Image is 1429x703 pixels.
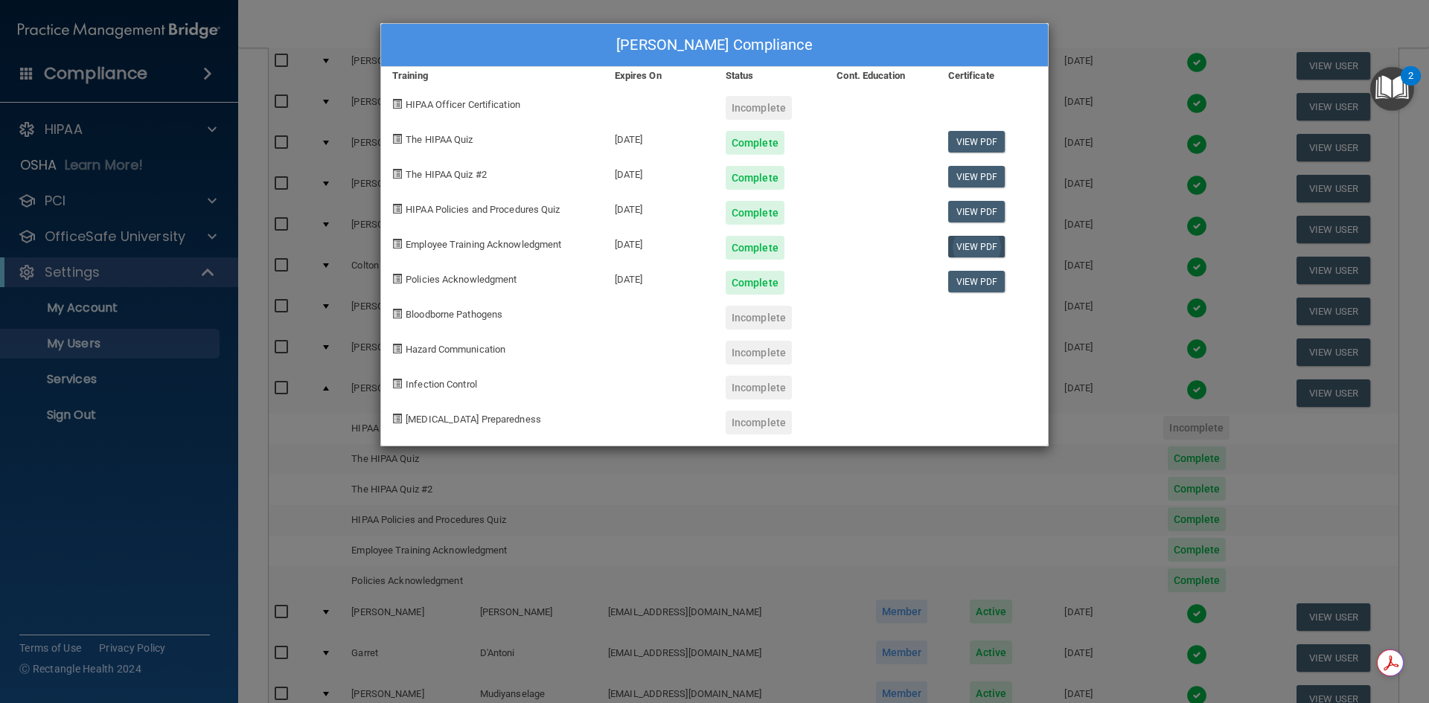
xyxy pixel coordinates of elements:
[948,236,1006,257] a: View PDF
[1370,67,1414,111] button: Open Resource Center, 2 new notifications
[406,414,541,425] span: [MEDICAL_DATA] Preparedness
[406,309,502,320] span: Bloodborne Pathogens
[726,306,792,330] div: Incomplete
[937,67,1048,85] div: Certificate
[406,239,561,250] span: Employee Training Acknowledgment
[726,341,792,365] div: Incomplete
[948,131,1006,153] a: View PDF
[726,376,792,399] div: Incomplete
[381,67,604,85] div: Training
[406,344,505,355] span: Hazard Communication
[604,67,714,85] div: Expires On
[406,379,477,390] span: Infection Control
[825,67,936,85] div: Cont. Education
[604,225,714,260] div: [DATE]
[726,131,784,155] div: Complete
[406,169,487,180] span: The HIPAA Quiz #2
[726,166,784,190] div: Complete
[406,134,473,145] span: The HIPAA Quiz
[406,99,520,110] span: HIPAA Officer Certification
[726,96,792,120] div: Incomplete
[604,120,714,155] div: [DATE]
[604,190,714,225] div: [DATE]
[948,201,1006,222] a: View PDF
[726,236,784,260] div: Complete
[948,166,1006,187] a: View PDF
[726,411,792,434] div: Incomplete
[726,201,784,225] div: Complete
[948,271,1006,292] a: View PDF
[604,260,714,295] div: [DATE]
[406,204,560,215] span: HIPAA Policies and Procedures Quiz
[1408,76,1413,95] div: 2
[714,67,825,85] div: Status
[726,271,784,295] div: Complete
[406,274,517,285] span: Policies Acknowledgment
[604,155,714,190] div: [DATE]
[381,24,1048,67] div: [PERSON_NAME] Compliance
